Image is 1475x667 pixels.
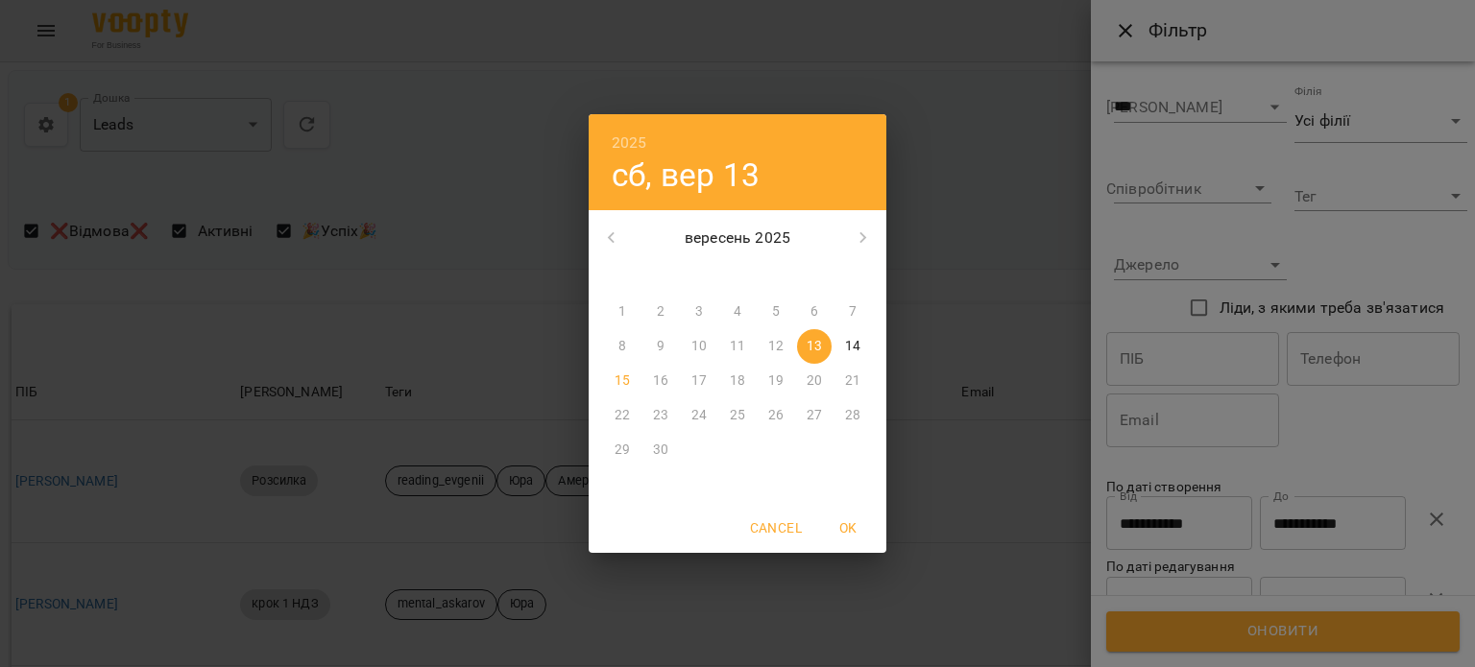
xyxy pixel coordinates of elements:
[797,266,832,285] span: сб
[797,329,832,364] button: 13
[643,266,678,285] span: вт
[807,337,822,356] p: 13
[825,516,871,539] span: OK
[720,266,755,285] span: чт
[742,511,810,545] button: Cancel
[759,266,793,285] span: пт
[605,266,640,285] span: пн
[835,329,870,364] button: 14
[615,371,630,391] p: 15
[835,266,870,285] span: нд
[605,364,640,398] button: 15
[682,266,716,285] span: ср
[612,155,760,195] button: сб, вер 13
[635,226,841,250] p: вересень 2025
[845,337,860,356] p: 14
[817,511,879,545] button: OK
[612,130,647,156] button: 2025
[750,516,802,539] span: Cancel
